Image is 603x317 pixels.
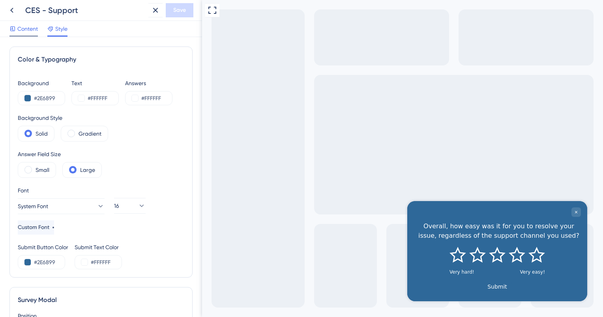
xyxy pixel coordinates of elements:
span: 16 [114,201,119,211]
div: Color & Typography [18,55,184,64]
div: Answers [125,78,172,88]
label: Small [36,165,49,175]
div: Submit Button Color [18,242,68,252]
div: Answer Field Size [18,149,102,159]
div: Background [18,78,65,88]
span: Content [17,24,38,34]
div: Survey Modal [18,295,184,305]
span: System Font [18,201,48,211]
label: Large [80,165,95,175]
div: Background Style [18,113,108,123]
button: Custom Font [18,220,54,235]
div: Submit Text Color [75,242,122,252]
span: Custom Font [18,223,49,232]
span: Style [55,24,67,34]
iframe: UserGuiding Survey [205,201,385,301]
span: Save [173,6,186,15]
div: Font [18,186,105,195]
button: 16 [114,198,146,214]
button: System Font [18,198,105,214]
button: Save [166,3,193,17]
div: Text [71,78,119,88]
label: Solid [36,129,48,138]
div: CES - Support [25,5,145,16]
label: Gradient [79,129,101,138]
